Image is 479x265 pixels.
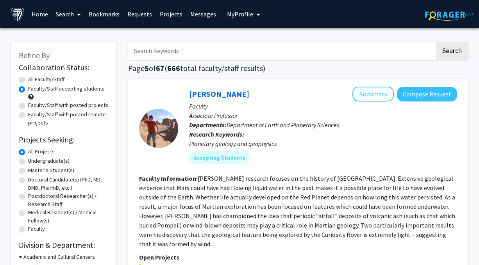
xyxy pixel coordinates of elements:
[52,0,85,28] a: Search
[227,121,339,129] span: Department of Earth and Planetary Sciences
[28,148,55,156] label: All Projects
[28,157,70,165] label: Undergraduate(s)
[19,63,109,72] h2: Collaboration Status:
[189,89,249,99] a: [PERSON_NAME]
[11,7,25,21] img: Johns Hopkins University Logo
[19,240,109,250] h2: Division & Department:
[227,10,253,18] span: My Profile
[139,253,457,262] p: Open Projects
[128,42,435,60] input: Search Keywords
[189,151,250,164] mat-chip: Accepting Students
[28,0,52,28] a: Home
[23,253,95,261] h3: Academic and Cultural Centers
[28,110,109,127] label: Faculty/Staff with posted remote projects
[186,0,220,28] a: Messages
[28,85,105,93] label: Faculty/Staff accepting students
[397,87,457,101] button: Compose Request to Kevin Lewis
[167,63,180,73] span: 666
[189,111,457,120] p: Associate Professor
[139,174,455,248] fg-read-more: [PERSON_NAME] research focuses on the history of [GEOGRAPHIC_DATA]. Extensive geological evidence...
[28,176,109,192] label: Doctoral Candidate(s) (PhD, MD, DMD, PharmD, etc.)
[28,208,109,225] label: Medical Resident(s) / Medical Fellow(s)
[28,225,45,233] label: Faculty
[28,101,108,109] label: Faculty/Staff with posted projects
[28,192,109,208] label: Postdoctoral Researcher(s) / Research Staff
[145,63,149,73] span: 5
[28,166,74,174] label: Master's Student(s)
[19,135,109,144] h2: Projects Seeking:
[156,63,164,73] span: 67
[19,50,50,60] span: Refine By
[189,101,457,111] p: Faculty
[128,64,468,73] h1: Page of ( total faculty/staff results)
[85,0,123,28] a: Bookmarks
[352,87,394,101] button: Add Kevin Lewis to Bookmarks
[189,121,227,129] b: Departments:
[156,0,186,28] a: Projects
[189,139,457,148] div: Planetary geology and geophysics
[425,9,474,21] img: ForagerOne Logo
[436,42,468,60] button: Search
[6,230,33,259] iframe: Chat
[123,0,156,28] a: Requests
[28,75,64,84] label: All Faculty/Staff
[189,130,244,138] b: Research Keywords:
[139,174,198,182] b: Faculty Information:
